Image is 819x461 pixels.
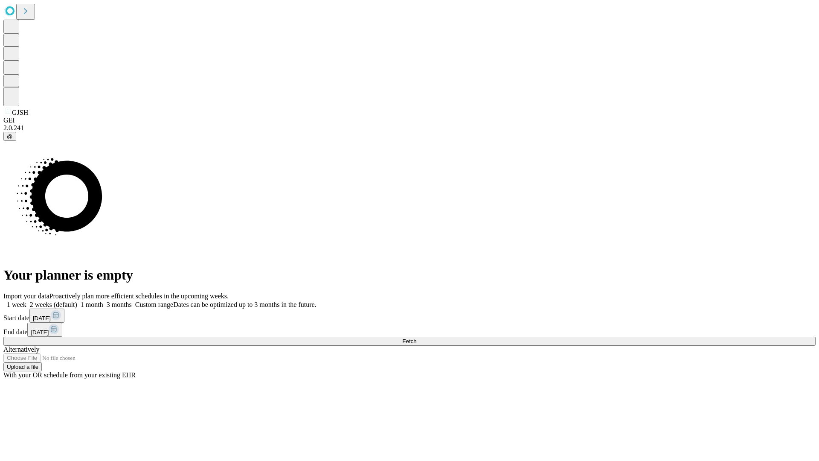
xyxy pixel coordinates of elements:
div: Start date [3,309,816,323]
span: Custom range [135,301,173,308]
span: 1 month [81,301,103,308]
span: @ [7,133,13,140]
span: Fetch [402,338,416,344]
span: 2 weeks (default) [30,301,77,308]
span: Proactively plan more efficient schedules in the upcoming weeks. [49,292,229,300]
button: @ [3,132,16,141]
button: [DATE] [29,309,64,323]
h1: Your planner is empty [3,267,816,283]
div: GEI [3,117,816,124]
span: [DATE] [31,329,49,336]
button: [DATE] [27,323,62,337]
button: Upload a file [3,362,42,371]
div: 2.0.241 [3,124,816,132]
span: [DATE] [33,315,51,321]
span: Dates can be optimized up to 3 months in the future. [173,301,316,308]
span: With your OR schedule from your existing EHR [3,371,136,379]
span: 1 week [7,301,26,308]
button: Fetch [3,337,816,346]
span: 3 months [107,301,132,308]
div: End date [3,323,816,337]
span: Import your data [3,292,49,300]
span: GJSH [12,109,28,116]
span: Alternatively [3,346,39,353]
